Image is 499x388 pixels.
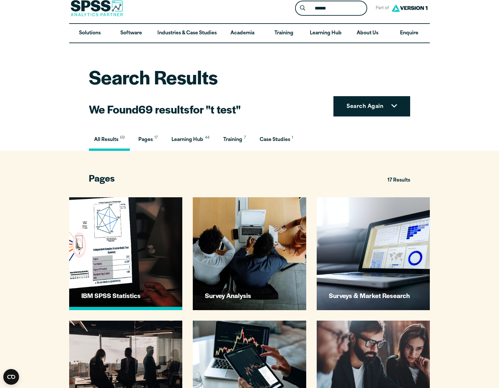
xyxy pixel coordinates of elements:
[329,291,419,300] h3: Surveys & Market Research
[3,369,19,385] button: Open CMP widget
[69,197,182,310] a: IBM SPSS Statistics
[89,64,241,90] h1: Search Results
[89,102,241,116] h2: We Found for "t test"
[300,5,305,11] svg: Search magnifying glass icon
[171,137,203,142] span: Learning Hub
[297,2,309,14] button: Search magnifying glass icon
[94,137,118,142] span: All Results
[110,24,152,43] a: Software
[389,24,430,43] a: Enquire
[69,24,110,43] a: Solutions
[295,1,367,16] form: Site Header Search Form
[69,24,430,43] nav: Desktop version of site main menu
[222,24,263,43] a: Academia
[390,2,429,14] img: Version1 Logo
[333,96,410,116] button: Search Again
[81,291,172,300] h3: IBM SPSS Statistics
[347,24,388,43] a: About Us
[317,197,430,310] a: Surveys & Market Research
[152,24,222,43] a: Industries & Case Studies
[260,137,290,142] span: Case Studies
[388,174,410,187] span: 17 Results
[205,291,295,300] h3: Survey Analysis
[193,197,306,310] a: Survey Analysis
[263,24,305,43] a: Training
[89,172,115,184] span: Pages
[138,137,153,142] span: Pages
[138,101,190,117] strong: 69 results
[223,137,242,142] span: Training
[305,24,347,43] a: Learning Hub
[372,4,390,13] span: Part of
